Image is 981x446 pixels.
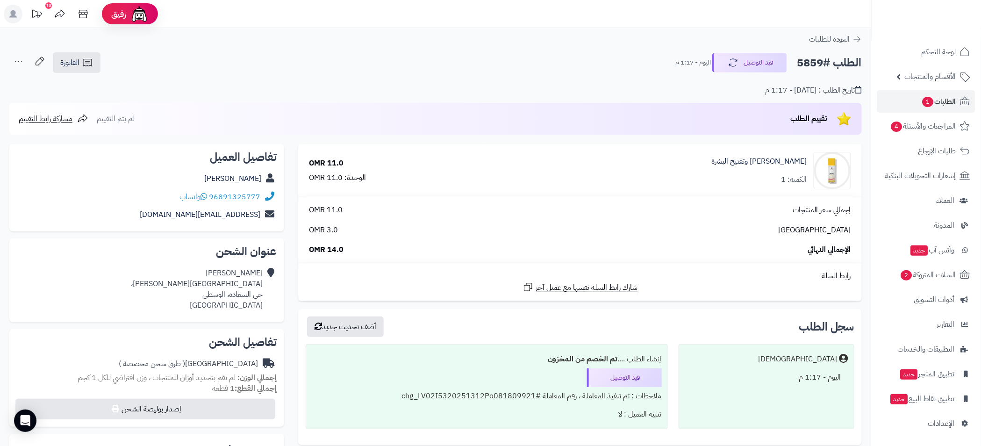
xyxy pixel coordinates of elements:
a: لوحة التحكم [877,41,975,63]
span: [GEOGRAPHIC_DATA] [778,225,851,236]
span: وآتس آب [910,244,955,257]
a: [PERSON_NAME] وتفتيح البشرة [711,156,807,167]
a: تطبيق المتجرجديد [877,363,975,385]
span: العملاء [937,194,955,207]
div: تنبيه العميل : لا [312,405,662,424]
span: السلات المتروكة [900,268,956,281]
a: شارك رابط السلة نفسها مع عميل آخر [523,281,638,293]
img: logo-2.png [917,22,972,41]
a: العودة للطلبات [809,34,862,45]
span: 11.0 OMR [309,205,343,216]
img: 1739578197-cm52dour10ngp01kla76j4svp_WHITENING_HYDRATE-01-90x90.jpg [814,152,851,189]
span: 14.0 OMR [309,245,344,255]
div: [PERSON_NAME] [GEOGRAPHIC_DATA][PERSON_NAME]، حي السعاده، الوسطى [GEOGRAPHIC_DATA] [131,268,263,310]
button: قيد التوصيل [712,53,787,72]
a: السلات المتروكة2 [877,264,975,286]
div: الكمية: 1 [781,174,807,185]
a: مشاركة رابط التقييم [19,113,88,124]
span: الإجمالي النهائي [808,245,851,255]
span: لوحة التحكم [922,45,956,58]
img: ai-face.png [130,5,149,23]
span: أدوات التسويق [914,293,955,306]
span: إشعارات التحويلات البنكية [885,169,956,182]
strong: إجمالي القطع: [235,383,277,394]
small: 1 قطعة [212,383,277,394]
span: التطبيقات والخدمات [898,343,955,356]
span: الأقسام والمنتجات [905,70,956,83]
a: أدوات التسويق [877,288,975,311]
a: واتساب [179,191,207,202]
span: المدونة [934,219,955,232]
span: جديد [911,245,928,256]
a: تحديثات المنصة [25,5,48,26]
a: طلبات الإرجاع [877,140,975,162]
span: 3.0 OMR [309,225,338,236]
a: إشعارات التحويلات البنكية [877,165,975,187]
span: الطلبات [922,95,956,108]
span: الإعدادات [928,417,955,430]
span: التقارير [937,318,955,331]
button: إصدار بوليصة الشحن [15,399,275,419]
div: [GEOGRAPHIC_DATA] [119,359,258,369]
span: الفاتورة [60,57,79,68]
span: إجمالي سعر المنتجات [793,205,851,216]
span: رفيق [111,8,126,20]
strong: إجمالي الوزن: [237,372,277,383]
div: إنشاء الطلب .... [312,350,662,368]
a: التقارير [877,313,975,336]
div: رابط السلة [302,271,858,281]
span: مشاركة رابط التقييم [19,113,72,124]
div: 11.0 OMR [309,158,344,169]
a: العملاء [877,189,975,212]
div: ملاحظات : تم تنفيذ المعاملة ، رقم المعاملة #chg_LV02I5320251312Po081809921 [312,387,662,405]
span: 1 [923,97,934,108]
div: تاريخ الطلب : [DATE] - 1:17 م [765,85,862,96]
div: 10 [45,2,52,9]
b: تم الخصم من المخزون [548,353,618,365]
a: المراجعات والأسئلة4 [877,115,975,137]
span: ( طرق شحن مخصصة ) [119,358,185,369]
span: طلبات الإرجاع [918,144,956,158]
a: الفاتورة [53,52,100,73]
h3: سجل الطلب [799,321,854,332]
div: Open Intercom Messenger [14,410,36,432]
span: جديد [891,394,908,404]
span: تطبيق المتجر [900,367,955,381]
span: 2 [901,270,913,281]
h2: عنوان الشحن [17,246,277,257]
span: تقييم الطلب [790,113,827,124]
a: تطبيق نقاط البيعجديد [877,388,975,410]
div: الوحدة: 11.0 OMR [309,173,366,183]
span: 4 [891,122,903,132]
a: [EMAIL_ADDRESS][DOMAIN_NAME] [140,209,260,220]
span: شارك رابط السلة نفسها مع عميل آخر [536,282,638,293]
span: لم يتم التقييم [97,113,135,124]
a: 96891325777 [209,191,260,202]
a: وآتس آبجديد [877,239,975,261]
span: تطبيق نقاط البيع [890,392,955,405]
h2: الطلب #5859 [797,53,862,72]
span: المراجعات والأسئلة [890,120,956,133]
h2: تفاصيل الشحن [17,337,277,348]
h2: تفاصيل العميل [17,151,277,163]
a: المدونة [877,214,975,237]
div: قيد التوصيل [587,368,662,387]
a: الإعدادات [877,412,975,435]
button: أضف تحديث جديد [307,317,384,337]
a: الطلبات1 [877,90,975,113]
div: اليوم - 1:17 م [685,368,848,387]
a: [PERSON_NAME] [204,173,261,184]
span: لم تقم بتحديد أوزان للمنتجات ، وزن افتراضي للكل 1 كجم [78,372,236,383]
a: التطبيقات والخدمات [877,338,975,360]
small: اليوم - 1:17 م [675,58,711,67]
span: جديد [901,369,918,380]
span: العودة للطلبات [809,34,850,45]
div: [DEMOGRAPHIC_DATA] [758,354,837,365]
